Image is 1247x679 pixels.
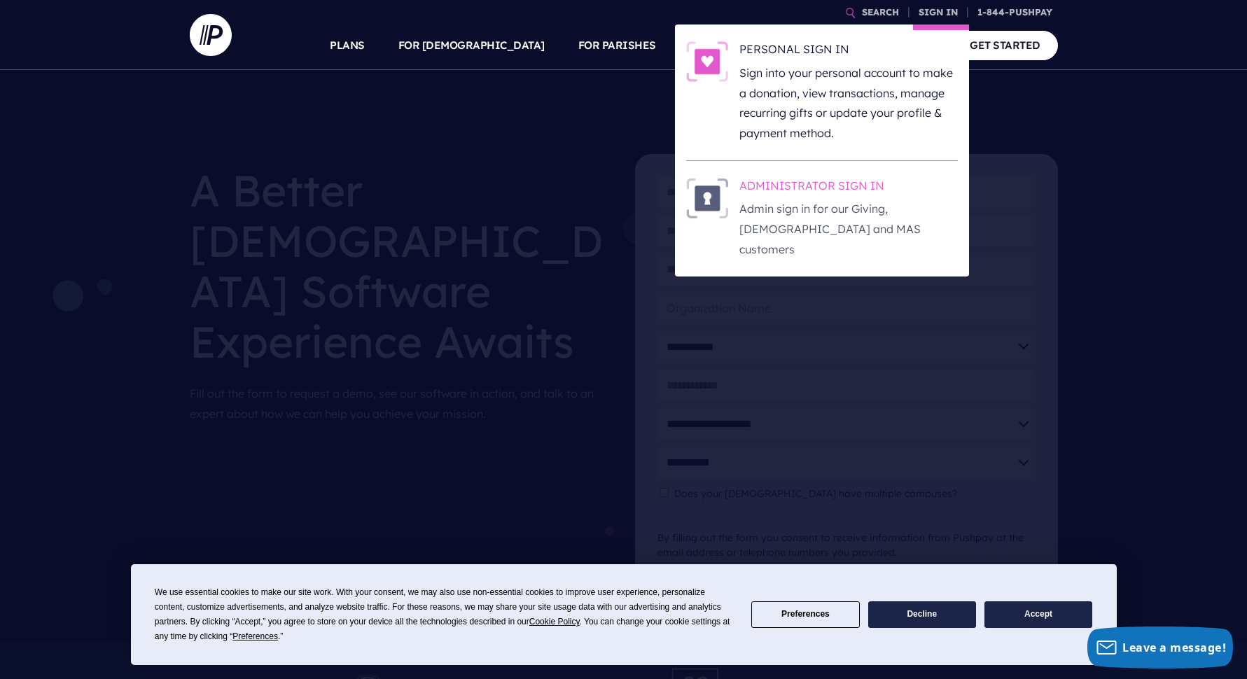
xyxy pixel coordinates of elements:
span: Preferences [232,631,278,641]
a: PERSONAL SIGN IN - Illustration PERSONAL SIGN IN Sign into your personal account to make a donati... [686,41,958,143]
span: Cookie Policy [529,617,580,626]
div: Cookie Consent Prompt [131,564,1117,665]
a: SOLUTIONS [690,21,752,70]
p: Admin sign in for our Giving, [DEMOGRAPHIC_DATA] and MAS customers [739,199,958,259]
img: PERSONAL SIGN IN - Illustration [686,41,728,82]
a: ADMINISTRATOR SIGN IN - Illustration ADMINISTRATOR SIGN IN Admin sign in for our Giving, [DEMOGRA... [686,178,958,260]
a: EXPLORE [785,21,834,70]
a: PLANS [330,21,365,70]
button: Decline [868,601,976,629]
button: Leave a message! [1087,626,1233,668]
a: FOR PARISHES [578,21,656,70]
button: Accept [984,601,1092,629]
img: ADMINISTRATOR SIGN IN - Illustration [686,178,728,218]
h6: PERSONAL SIGN IN [739,41,958,62]
a: FOR [DEMOGRAPHIC_DATA] [398,21,545,70]
button: Preferences [751,601,859,629]
a: COMPANY [868,21,919,70]
a: GET STARTED [952,31,1058,59]
p: Sign into your personal account to make a donation, view transactions, manage recurring gifts or ... [739,63,958,143]
span: Leave a message! [1122,640,1226,655]
div: We use essential cookies to make our site work. With your consent, we may also use non-essential ... [155,585,734,644]
h6: ADMINISTRATOR SIGN IN [739,178,958,199]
